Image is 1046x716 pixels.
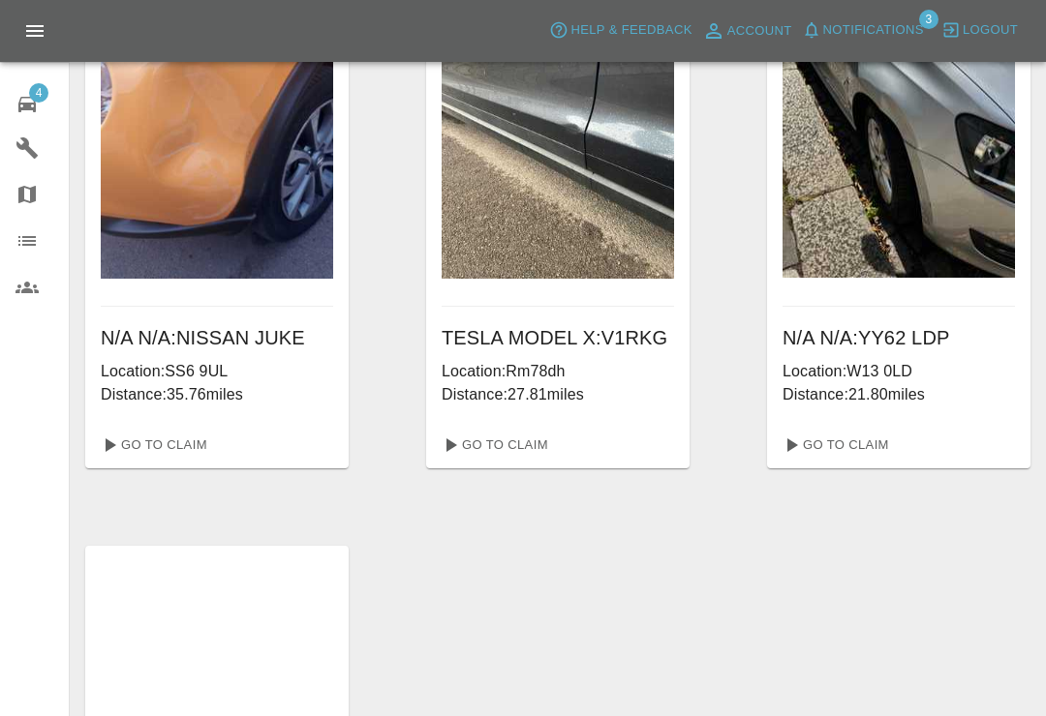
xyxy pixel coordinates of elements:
[937,15,1023,45] button: Logout
[101,383,333,406] p: Distance: 35.76 miles
[442,383,674,406] p: Distance: 27.81 miles
[797,15,929,45] button: Notifications
[775,430,894,461] a: Go To Claim
[12,8,58,54] button: Open drawer
[570,19,692,42] span: Help & Feedback
[442,322,674,353] h6: TESLA MODEL X : V1RKG
[442,360,674,383] p: Location: Rm78dh
[727,20,792,43] span: Account
[93,430,212,461] a: Go To Claim
[823,19,924,42] span: Notifications
[963,19,1018,42] span: Logout
[783,322,1015,353] h6: N/A N/A : YY62 LDP
[697,15,797,46] a: Account
[783,383,1015,406] p: Distance: 21.80 miles
[434,430,553,461] a: Go To Claim
[544,15,696,45] button: Help & Feedback
[101,360,333,383] p: Location: SS6 9UL
[919,10,938,29] span: 3
[101,322,333,353] h6: N/A N/A : NISSAN JUKE
[29,83,48,103] span: 4
[783,360,1015,383] p: Location: W13 0LD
